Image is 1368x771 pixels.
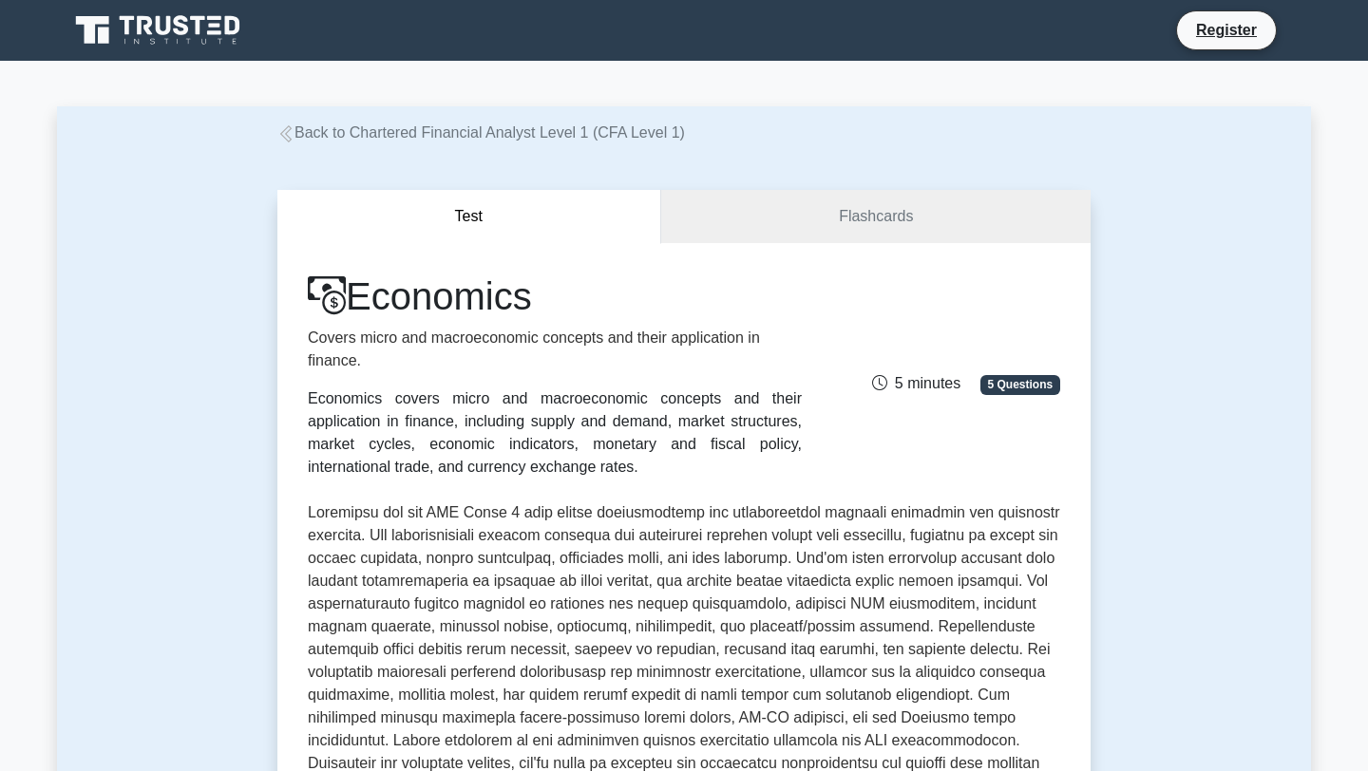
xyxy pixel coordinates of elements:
span: 5 minutes [872,375,960,391]
a: Flashcards [661,190,1091,244]
button: Test [277,190,661,244]
a: Register [1185,18,1268,42]
p: Covers micro and macroeconomic concepts and their application in finance. [308,327,802,372]
div: Economics covers micro and macroeconomic concepts and their application in finance, including sup... [308,387,802,479]
a: Back to Chartered Financial Analyst Level 1 (CFA Level 1) [277,124,685,141]
span: 5 Questions [980,375,1060,394]
h1: Economics [308,273,802,319]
